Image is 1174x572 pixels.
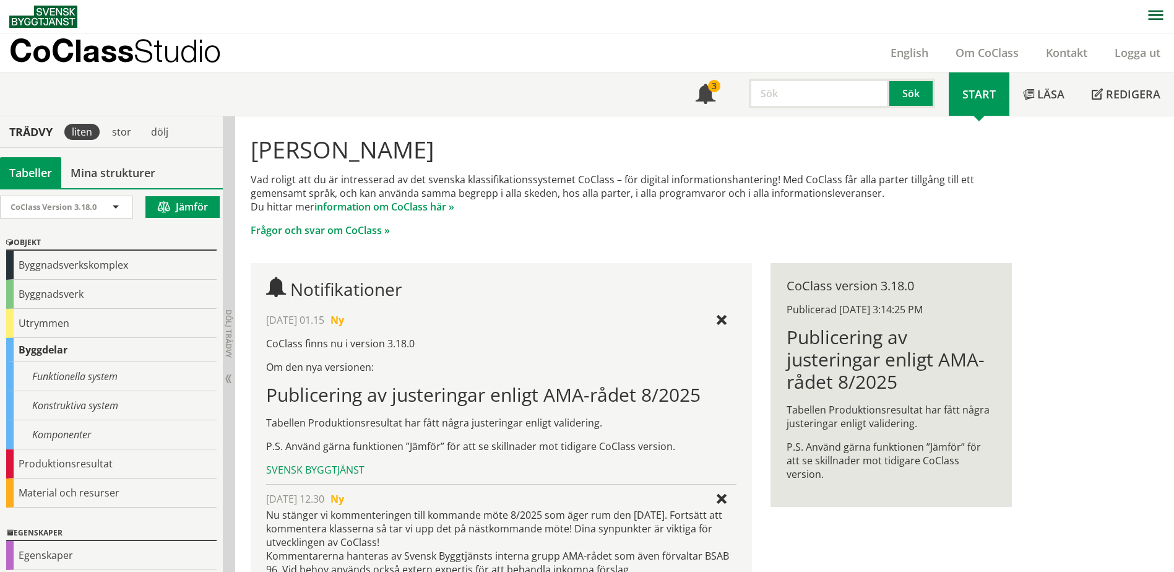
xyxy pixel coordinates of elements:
a: CoClassStudio [9,33,248,72]
div: Byggnadsverkskomplex [6,251,217,280]
div: Konstruktiva system [6,391,217,420]
a: Start [949,72,1009,116]
div: Egenskaper [6,526,217,541]
div: Egenskaper [6,541,217,570]
h1: Publicering av justeringar enligt AMA-rådet 8/2025 [787,326,995,393]
span: Ny [330,492,344,506]
a: Mina strukturer [61,157,165,188]
a: English [877,45,942,60]
div: Publicerad [DATE] 3:14:25 PM [787,303,995,316]
span: Redigera [1106,87,1160,102]
span: Notifikationer [696,85,715,105]
a: Om CoClass [942,45,1032,60]
p: P.S. Använd gärna funktionen ”Jämför” för att se skillnader mot tidigare CoClass version. [787,440,995,481]
p: CoClass [9,43,221,58]
a: Redigera [1078,72,1174,116]
span: Dölj trädvy [223,310,234,358]
div: 3 [708,80,720,92]
a: Logga ut [1101,45,1174,60]
button: Jämför [145,196,220,218]
p: CoClass finns nu i version 3.18.0 [266,337,736,350]
div: Byggnadsverk [6,280,217,309]
div: liten [64,124,100,140]
div: Funktionella system [6,362,217,391]
span: Studio [134,32,221,69]
img: Svensk Byggtjänst [9,6,77,28]
div: stor [105,124,139,140]
a: Kontakt [1032,45,1101,60]
input: Sök [749,79,889,108]
div: dölj [144,124,176,140]
p: Tabellen Produktionsresultat har fått några justeringar enligt validering. [266,416,736,430]
a: 3 [682,72,729,116]
span: Start [962,87,996,102]
p: P.S. Använd gärna funktionen ”Jämför” för att se skillnader mot tidigare CoClass version. [266,440,736,453]
h1: Publicering av justeringar enligt AMA-rådet 8/2025 [266,384,736,406]
div: CoClass version 3.18.0 [787,279,995,293]
p: Tabellen Produktionsresultat har fått några justeringar enligt validering. [787,403,995,430]
div: Material och resurser [6,479,217,508]
button: Sök [889,79,935,108]
p: Vad roligt att du är intresserad av det svenska klassifikationssystemet CoClass – för digital inf... [251,173,1011,214]
span: [DATE] 12.30 [266,492,324,506]
div: Objekt [6,236,217,251]
div: Utrymmen [6,309,217,338]
div: Komponenter [6,420,217,449]
span: Ny [330,313,344,327]
div: Produktionsresultat [6,449,217,479]
span: CoClass Version 3.18.0 [11,201,97,212]
span: Notifikationer [290,277,402,301]
a: Läsa [1009,72,1078,116]
span: [DATE] 01.15 [266,313,324,327]
p: Om den nya versionen: [266,360,736,374]
span: Läsa [1037,87,1064,102]
a: Frågor och svar om CoClass » [251,223,390,237]
div: Trädvy [2,125,59,139]
div: Byggdelar [6,338,217,362]
h1: [PERSON_NAME] [251,136,1011,163]
div: Svensk Byggtjänst [266,463,736,477]
a: information om CoClass här » [314,200,454,214]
